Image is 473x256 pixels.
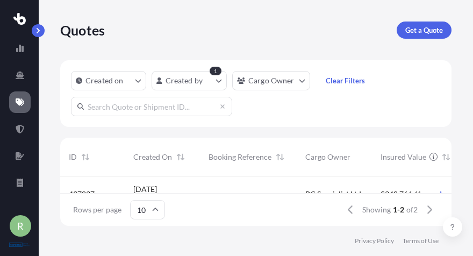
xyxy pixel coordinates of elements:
[381,152,426,162] span: Insured Value
[305,189,361,200] span: PC Specialist Ltd
[17,221,24,231] span: R
[210,67,221,75] div: 1
[69,189,95,200] span: 497837
[405,25,443,35] p: Get a Quote
[305,152,350,162] span: Cargo Owner
[403,237,439,245] a: Terms of Use
[440,151,453,163] button: Sort
[71,97,232,116] input: Search Quote or Shipment ID...
[399,190,412,198] span: 766
[152,71,227,90] button: createdBy Filter options
[232,71,310,90] button: cargoOwner Filter options
[413,191,414,195] span: .
[393,204,404,215] span: 1-2
[397,22,451,39] a: Get a Quote
[166,75,203,86] p: Created by
[71,71,146,90] button: createdOn Filter options
[326,75,365,86] p: Clear Filters
[355,237,394,245] a: Privacy Policy
[274,151,286,163] button: Sort
[73,204,121,215] span: Rows per page
[133,184,157,195] span: [DATE]
[9,243,30,247] img: organization-logo
[248,75,295,86] p: Cargo Owner
[209,189,215,200] span: —
[385,190,398,198] span: 348
[79,151,92,163] button: Sort
[85,75,124,86] p: Created on
[398,190,399,198] span: ,
[406,204,418,215] span: of 2
[209,152,271,162] span: Booking Reference
[316,72,376,89] button: Clear Filters
[60,22,105,39] p: Quotes
[174,151,187,163] button: Sort
[414,191,421,195] span: 44
[362,204,391,215] span: Showing
[69,152,77,162] span: ID
[381,190,385,198] span: $
[133,152,172,162] span: Created On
